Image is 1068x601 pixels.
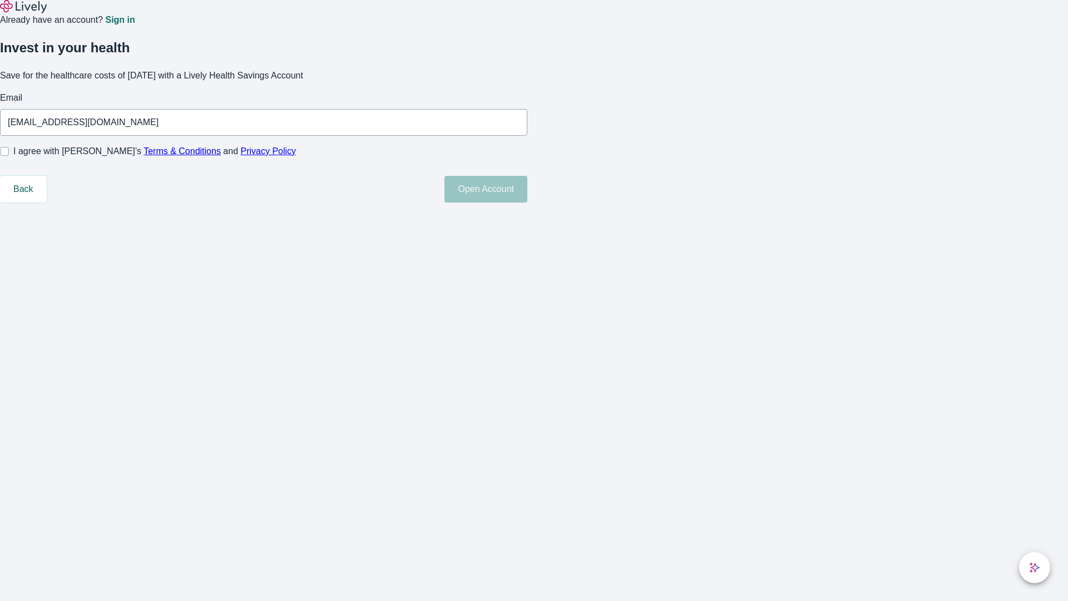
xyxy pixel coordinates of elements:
a: Sign in [105,16,135,24]
a: Privacy Policy [241,146,296,156]
a: Terms & Conditions [144,146,221,156]
svg: Lively AI Assistant [1029,562,1040,573]
button: chat [1019,552,1050,583]
span: I agree with [PERSON_NAME]’s and [13,145,296,158]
